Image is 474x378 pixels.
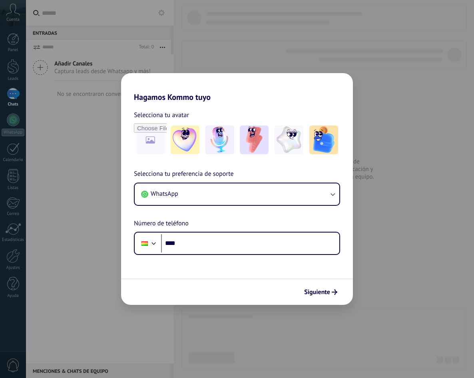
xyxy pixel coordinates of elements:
[134,110,189,120] span: Selecciona tu avatar
[275,125,303,154] img: -4.jpeg
[205,125,234,154] img: -2.jpeg
[151,190,178,198] span: WhatsApp
[171,125,199,154] img: -1.jpeg
[134,219,189,229] span: Número de teléfono
[135,183,339,205] button: WhatsApp
[309,125,338,154] img: -5.jpeg
[240,125,269,154] img: -3.jpeg
[121,73,353,102] h2: Hagamos Kommo tuyo
[137,235,152,252] div: Bolivia: + 591
[301,285,341,299] button: Siguiente
[304,289,330,295] span: Siguiente
[134,169,234,179] span: Selecciona tu preferencia de soporte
